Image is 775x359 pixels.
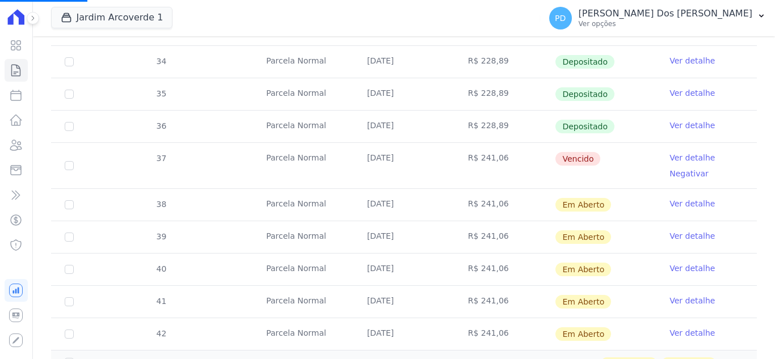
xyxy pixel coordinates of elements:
td: [DATE] [353,143,454,188]
span: Em Aberto [555,230,611,244]
input: Só é possível selecionar pagamentos em aberto [65,90,74,99]
td: Parcela Normal [252,286,353,318]
td: R$ 241,06 [454,143,555,188]
td: R$ 241,06 [454,221,555,253]
input: default [65,161,74,170]
td: R$ 241,06 [454,318,555,350]
td: Parcela Normal [252,46,353,78]
td: R$ 241,06 [454,254,555,285]
a: Ver detalhe [669,230,715,242]
td: [DATE] [353,46,454,78]
input: default [65,297,74,306]
td: [DATE] [353,254,454,285]
p: Ver opções [579,19,752,28]
span: 36 [155,121,167,130]
td: Parcela Normal [252,111,353,142]
input: default [65,330,74,339]
span: 35 [155,89,167,98]
td: R$ 228,89 [454,46,555,78]
span: 41 [155,297,167,306]
td: Parcela Normal [252,221,353,253]
td: [DATE] [353,286,454,318]
span: Depositado [555,87,614,101]
td: [DATE] [353,111,454,142]
a: Ver detalhe [669,295,715,306]
td: [DATE] [353,221,454,253]
td: R$ 228,89 [454,111,555,142]
input: default [65,265,74,274]
a: Ver detalhe [669,263,715,274]
td: R$ 241,06 [454,286,555,318]
input: default [65,200,74,209]
a: Ver detalhe [669,55,715,66]
p: [PERSON_NAME] Dos [PERSON_NAME] [579,8,752,19]
td: Parcela Normal [252,254,353,285]
a: Negativar [669,169,709,178]
span: Em Aberto [555,327,611,341]
span: 42 [155,329,167,338]
td: [DATE] [353,189,454,221]
span: Em Aberto [555,198,611,212]
td: R$ 241,06 [454,189,555,221]
a: Ver detalhe [669,120,715,131]
span: 34 [155,57,167,66]
input: Só é possível selecionar pagamentos em aberto [65,122,74,131]
button: PD [PERSON_NAME] Dos [PERSON_NAME] Ver opções [540,2,775,34]
span: Depositado [555,120,614,133]
span: Em Aberto [555,263,611,276]
span: 38 [155,200,167,209]
input: default [65,233,74,242]
td: [DATE] [353,318,454,350]
td: Parcela Normal [252,143,353,188]
span: Vencido [555,152,600,166]
span: Depositado [555,55,614,69]
span: 40 [155,264,167,273]
a: Ver detalhe [669,198,715,209]
input: Só é possível selecionar pagamentos em aberto [65,57,74,66]
td: R$ 228,89 [454,78,555,110]
span: Em Aberto [555,295,611,309]
button: Jardim Arcoverde 1 [51,7,173,28]
td: Parcela Normal [252,318,353,350]
span: PD [555,14,566,22]
td: Parcela Normal [252,78,353,110]
a: Ver detalhe [669,327,715,339]
span: 39 [155,232,167,241]
a: Ver detalhe [669,87,715,99]
td: Parcela Normal [252,189,353,221]
span: 37 [155,154,167,163]
a: Ver detalhe [669,152,715,163]
td: [DATE] [353,78,454,110]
